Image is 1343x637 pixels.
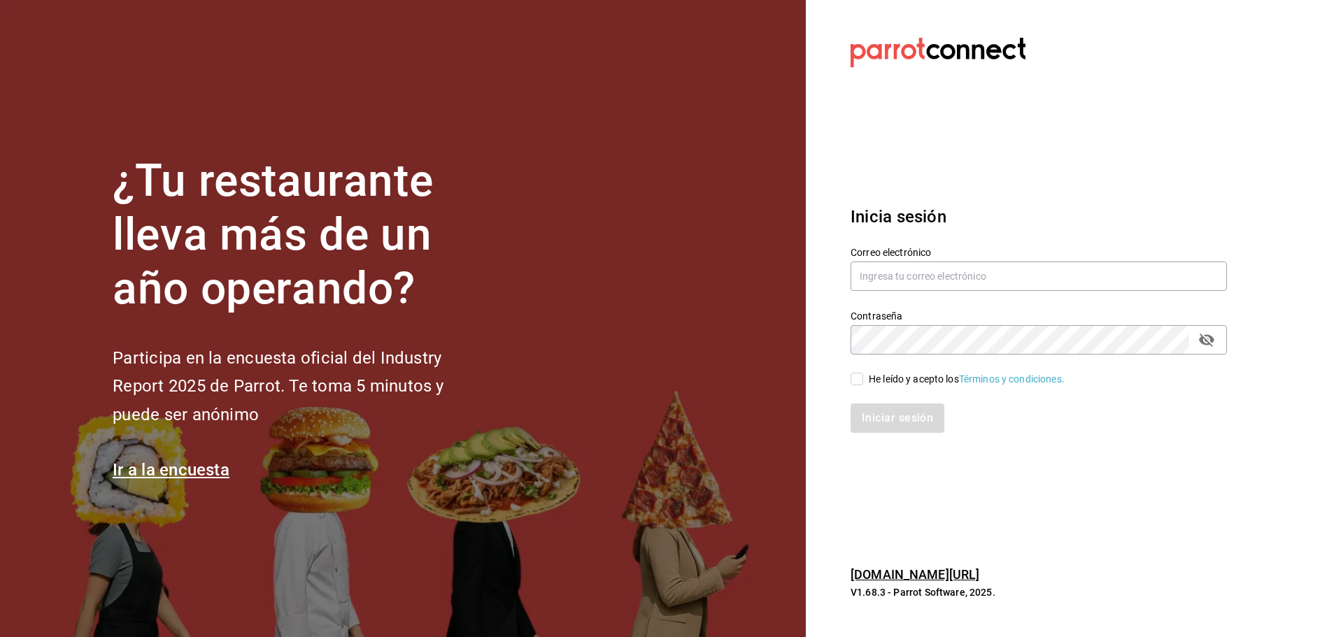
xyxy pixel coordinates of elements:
label: Contraseña [851,311,1227,321]
h3: Inicia sesión [851,204,1227,229]
h1: ¿Tu restaurante lleva más de un año operando? [113,155,490,315]
h2: Participa en la encuesta oficial del Industry Report 2025 de Parrot. Te toma 5 minutos y puede se... [113,344,490,429]
a: [DOMAIN_NAME][URL] [851,567,979,582]
div: He leído y acepto los [869,372,1065,387]
input: Ingresa tu correo electrónico [851,262,1227,291]
a: Ir a la encuesta [113,460,229,480]
button: passwordField [1195,328,1218,352]
label: Correo electrónico [851,248,1227,257]
p: V1.68.3 - Parrot Software, 2025. [851,585,1227,599]
a: Términos y condiciones. [959,373,1065,385]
